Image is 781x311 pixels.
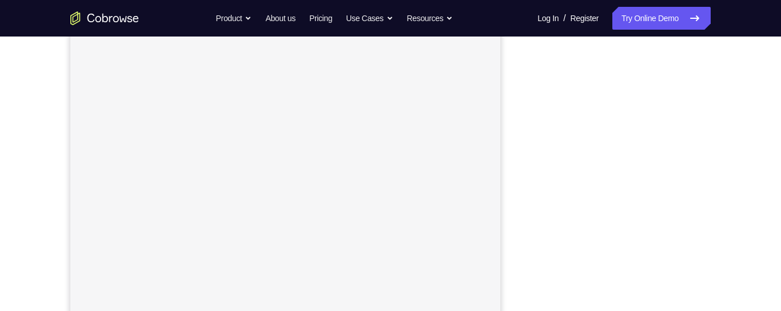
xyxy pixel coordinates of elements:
a: About us [265,7,295,30]
span: / [563,11,565,25]
a: Try Online Demo [612,7,711,30]
button: Product [216,7,252,30]
a: Go to the home page [70,11,139,25]
a: Register [571,7,599,30]
button: Use Cases [346,7,393,30]
a: Pricing [309,7,332,30]
button: Resources [407,7,453,30]
a: Log In [537,7,559,30]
